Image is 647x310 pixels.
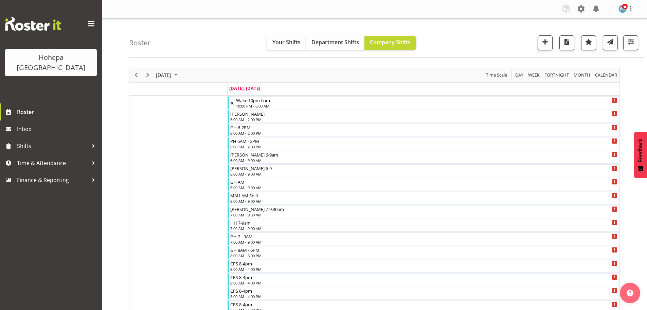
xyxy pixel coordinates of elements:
[230,294,617,299] div: 8:00 AM - 4:00 PM
[527,71,540,79] span: Week
[306,36,364,50] button: Department Shifts
[230,110,617,117] div: [PERSON_NAME]
[229,85,260,91] span: [DATE], [DATE]
[538,35,553,50] button: Add a new shift
[17,107,98,117] span: Roster
[230,301,617,308] div: CPS 8-4pm
[230,260,617,267] div: CPS 8-4pm
[129,39,151,47] h4: Roster
[634,132,647,178] button: Feedback - Show survey
[230,233,617,240] div: GH 7 - 9AM
[230,171,617,177] div: 6:00 AM - 9:00 AM
[230,198,617,204] div: 6:00 AM - 9:00 AM
[230,192,617,199] div: MAH AM Shift
[543,71,570,79] button: Fortnight
[228,96,619,109] div: No Staff Member"s event - Wake 10pm-6am Begin From Monday, September 22, 2025 at 10:00:00 PM GMT+...
[236,97,617,103] div: Wake 10pm-6am
[581,35,596,50] button: Highlight an important date within the roster.
[623,35,638,50] button: Filter Shifts
[228,205,619,218] div: No Staff Member"s event - Gabriel 7-9.30am Begin From Tuesday, September 23, 2025 at 7:00:00 AM G...
[230,165,617,172] div: [PERSON_NAME] 6-9
[17,124,98,134] span: Inbox
[573,71,592,79] button: Timeline Month
[485,71,508,79] button: Time Scale
[230,287,617,294] div: CPS 8-4pm
[130,68,142,82] div: previous period
[527,71,541,79] button: Timeline Week
[228,273,619,286] div: No Staff Member"s event - CPS 8-4pm Begin From Tuesday, September 23, 2025 at 8:00:00 AM GMT+12:0...
[155,71,181,79] button: September 2025
[228,164,619,177] div: No Staff Member"s event - Gabriel 6-9 Begin From Tuesday, September 23, 2025 at 6:00:00 AM GMT+12...
[230,206,617,212] div: [PERSON_NAME] 7-9.30am
[573,71,591,79] span: Month
[230,130,617,136] div: 6:00 AM - 2:00 PM
[230,158,617,163] div: 6:00 AM - 9:00 AM
[228,124,619,136] div: No Staff Member"s event - GH 6-2PM Begin From Tuesday, September 23, 2025 at 6:00:00 AM GMT+12:00...
[142,68,154,82] div: next period
[228,137,619,150] div: No Staff Member"s event - PH 6AM - 2PM Begin From Tuesday, September 23, 2025 at 6:00:00 AM GMT+1...
[230,117,617,122] div: 6:00 AM - 2:00 PM
[228,192,619,205] div: No Staff Member"s event - MAH AM Shift Begin From Tuesday, September 23, 2025 at 6:00:00 AM GMT+1...
[230,144,617,149] div: 6:00 AM - 2:00 PM
[230,239,617,245] div: 7:00 AM - 9:00 AM
[12,52,90,73] div: Hohepa [GEOGRAPHIC_DATA]
[228,219,619,232] div: No Staff Member"s event - HH 7-9am Begin From Tuesday, September 23, 2025 at 7:00:00 AM GMT+12:00...
[603,35,618,50] button: Send a list of all shifts for the selected filtered period to all rostered employees.
[594,71,618,79] button: Month
[272,38,301,46] span: Your Shifts
[228,260,619,273] div: No Staff Member"s event - CPS 8-4pm Begin From Tuesday, September 23, 2025 at 8:00:00 AM GMT+12:0...
[228,232,619,245] div: No Staff Member"s event - GH 7 - 9AM Begin From Tuesday, September 23, 2025 at 7:00:00 AM GMT+12:...
[544,71,570,79] span: Fortnight
[627,290,633,296] img: help-xxl-2.png
[364,36,416,50] button: Company Shifts
[143,71,152,79] button: Next
[514,71,525,79] button: Timeline Day
[230,124,617,131] div: GH 6-2PM
[155,71,172,79] span: [DATE]
[236,103,617,109] div: 10:00 PM - 6:00 AM
[637,138,644,162] span: Feedback
[267,36,306,50] button: Your Shifts
[230,280,617,285] div: 8:00 AM - 4:00 PM
[17,158,88,168] span: Time & Attendance
[515,71,524,79] span: Day
[228,178,619,191] div: No Staff Member"s event - GH AM Begin From Tuesday, September 23, 2025 at 6:00:00 AM GMT+12:00 En...
[230,253,617,258] div: 8:00 AM - 6:00 PM
[17,175,88,185] span: Finance & Reporting
[559,35,574,50] button: Download a PDF of the roster for the current day
[230,137,617,144] div: PH 6AM - 2PM
[5,17,61,31] img: Rosterit website logo
[228,246,619,259] div: No Staff Member"s event - GH 8AM - 6PM Begin From Tuesday, September 23, 2025 at 8:00:00 AM GMT+1...
[594,71,618,79] span: calendar
[132,71,141,79] button: Previous
[230,212,617,217] div: 7:00 AM - 9:30 AM
[154,68,182,82] div: September 23, 2025
[230,219,617,226] div: HH 7-9am
[230,178,617,185] div: GH AM
[370,38,411,46] span: Company Shifts
[618,5,627,13] img: poonam-kade5940.jpg
[228,110,619,123] div: No Staff Member"s event - Christopher AM Begin From Tuesday, September 23, 2025 at 6:00:00 AM GMT...
[485,71,508,79] span: Time Scale
[228,151,619,164] div: No Staff Member"s event - Michael 6-9am Begin From Tuesday, September 23, 2025 at 6:00:00 AM GMT+...
[230,246,617,253] div: GH 8AM - 6PM
[311,38,359,46] span: Department Shifts
[230,151,617,158] div: [PERSON_NAME] 6-9am
[17,141,88,151] span: Shifts
[230,266,617,272] div: 8:00 AM - 4:00 PM
[230,274,617,280] div: CPS 8-4pm
[230,185,617,190] div: 6:00 AM - 9:00 AM
[230,226,617,231] div: 7:00 AM - 9:00 AM
[228,287,619,300] div: No Staff Member"s event - CPS 8-4pm Begin From Tuesday, September 23, 2025 at 8:00:00 AM GMT+12:0...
